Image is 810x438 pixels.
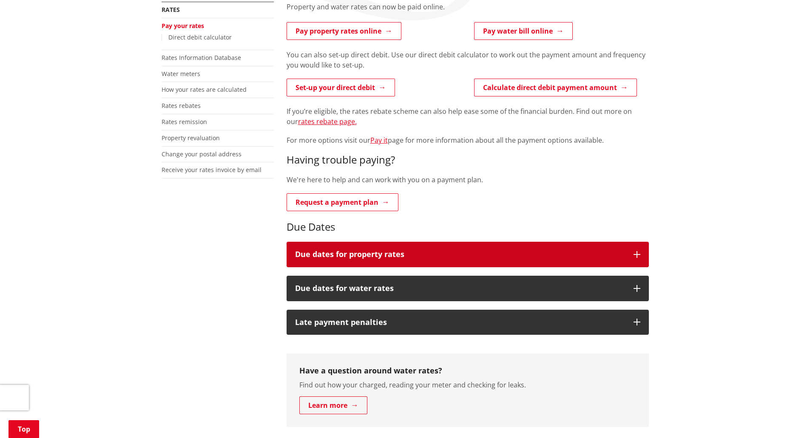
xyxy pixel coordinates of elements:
[287,276,649,301] button: Due dates for water rates
[287,79,395,96] a: Set-up your direct debit
[287,221,649,233] h3: Due Dates
[287,106,649,127] p: If you’re eligible, the rates rebate scheme can also help ease some of the financial burden. Find...
[162,22,204,30] a: Pay your rates
[168,33,232,41] a: Direct debit calculator
[474,79,637,96] a: Calculate direct debit payment amount
[474,22,573,40] a: Pay water bill online
[162,118,207,126] a: Rates remission
[287,193,398,211] a: Request a payment plan
[298,117,357,126] a: rates rebate page.
[299,396,367,414] a: Learn more
[162,54,241,62] a: Rates Information Database
[162,150,242,158] a: Change your postal address
[295,284,625,293] h3: Due dates for water rates
[287,175,649,185] p: We're here to help and can work with you on a payment plan.
[162,166,261,174] a: Receive your rates invoice by email
[287,154,649,166] h3: Having trouble paying?
[299,366,636,376] h3: Have a question around water rates?
[162,6,180,14] a: Rates
[287,310,649,335] button: Late payment penalties
[162,102,201,110] a: Rates rebates
[299,380,636,390] p: Find out how your charged, reading your meter and checking for leaks.
[287,135,649,145] p: For more options visit our page for more information about all the payment options available.
[295,250,625,259] h3: Due dates for property rates
[162,134,220,142] a: Property revaluation
[771,402,801,433] iframe: Messenger Launcher
[162,85,247,93] a: How your rates are calculated
[9,420,39,438] a: Top
[162,70,200,78] a: Water meters
[287,242,649,267] button: Due dates for property rates
[287,22,401,40] a: Pay property rates online
[287,50,649,70] p: You can also set-up direct debit. Use our direct debit calculator to work out the payment amount ...
[295,318,625,327] h3: Late payment penalties
[287,2,649,22] div: Property and water rates can now be paid online.
[370,136,388,145] a: Pay it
